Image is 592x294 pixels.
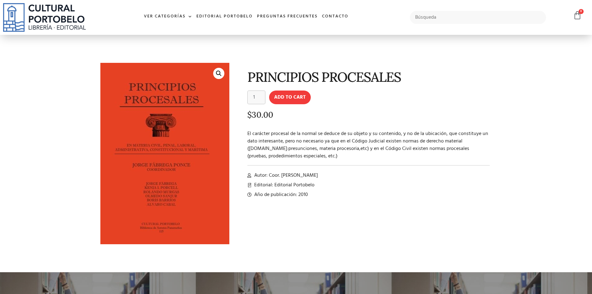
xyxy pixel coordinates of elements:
span: $ [247,110,252,120]
h1: PRINCIPIOS PROCESALES [247,70,490,84]
a: Ver Categorías [142,10,194,23]
a: Editorial Portobelo [194,10,255,23]
span: 0 [579,9,584,14]
a: 0 [573,11,582,20]
p: El carácter procesal de la normal se deduce de su objeto y su contenido, y no de la ubicación, qu... [247,130,490,160]
a: Contacto [320,10,351,23]
a: Preguntas frecuentes [255,10,320,23]
span: Autor: Coor. [PERSON_NAME] [253,172,318,179]
bdi: 30.00 [247,110,273,120]
span: Año de publicación: 2010 [253,191,308,198]
a: 🔍 [213,68,224,79]
button: Add to cart [269,91,311,104]
span: Editorial: Editorial Portobelo [253,181,314,189]
input: Búsqueda [410,11,546,24]
input: Product quantity [247,91,265,104]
